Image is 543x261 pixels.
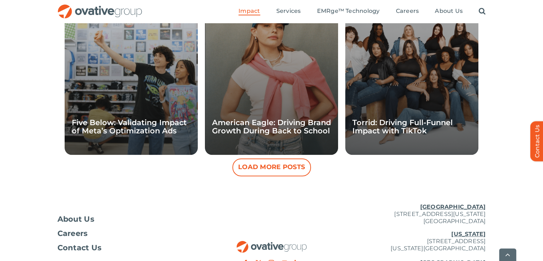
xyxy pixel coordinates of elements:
a: Five Below: Validating Impact of Meta’s Optimization Ads [72,118,187,135]
u: [US_STATE] [451,231,486,237]
a: OG_Full_horizontal_RGB [57,4,143,10]
a: Search [479,8,486,15]
a: Careers [57,230,200,237]
a: OG_Full_horizontal_RGB [236,240,307,247]
a: About Us [435,8,463,15]
a: About Us [57,216,200,223]
a: American Eagle: Driving Brand Growth During Back to School [212,118,331,135]
u: [GEOGRAPHIC_DATA] [420,203,486,210]
a: Contact Us [57,244,200,251]
a: Careers [396,8,419,15]
nav: Footer Menu [57,216,200,251]
a: Torrid: Driving Full-Funnel Impact with TikTok [352,118,453,135]
p: [STREET_ADDRESS][US_STATE] [GEOGRAPHIC_DATA] [343,203,486,225]
span: About Us [57,216,95,223]
button: Load More Posts [232,158,311,176]
span: Contact Us [57,244,102,251]
span: Careers [57,230,88,237]
a: Services [276,8,301,15]
a: EMRge™ Technology [317,8,379,15]
a: Impact [238,8,260,15]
